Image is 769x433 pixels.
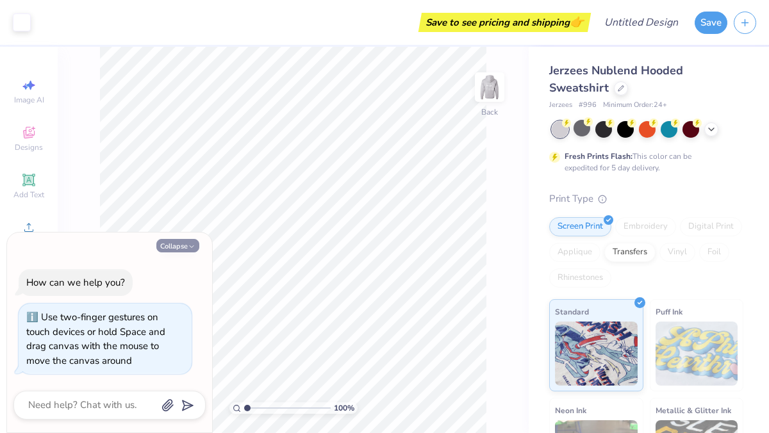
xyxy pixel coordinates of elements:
[615,217,676,236] div: Embroidery
[549,100,572,111] span: Jerzees
[481,106,498,118] div: Back
[13,190,44,200] span: Add Text
[549,243,600,262] div: Applique
[604,243,656,262] div: Transfers
[26,276,125,289] div: How can we help you?
[477,74,502,100] img: Back
[26,311,165,367] div: Use two-finger gestures on touch devices or hold Space and drag canvas with the mouse to move the...
[555,404,586,417] span: Neon Ink
[699,243,729,262] div: Foil
[656,404,731,417] span: Metallic & Glitter Ink
[579,100,597,111] span: # 996
[570,14,584,29] span: 👉
[656,305,682,318] span: Puff Ink
[15,142,43,152] span: Designs
[594,10,688,35] input: Untitled Design
[659,243,695,262] div: Vinyl
[156,239,199,252] button: Collapse
[680,217,742,236] div: Digital Print
[334,402,354,414] span: 100 %
[695,12,727,34] button: Save
[656,322,738,386] img: Puff Ink
[565,151,633,161] strong: Fresh Prints Flash:
[549,268,611,288] div: Rhinestones
[555,305,589,318] span: Standard
[603,100,667,111] span: Minimum Order: 24 +
[549,192,743,206] div: Print Type
[555,322,638,386] img: Standard
[422,13,588,32] div: Save to see pricing and shipping
[549,63,683,95] span: Jerzees Nublend Hooded Sweatshirt
[14,95,44,105] span: Image AI
[549,217,611,236] div: Screen Print
[565,151,722,174] div: This color can be expedited for 5 day delivery.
